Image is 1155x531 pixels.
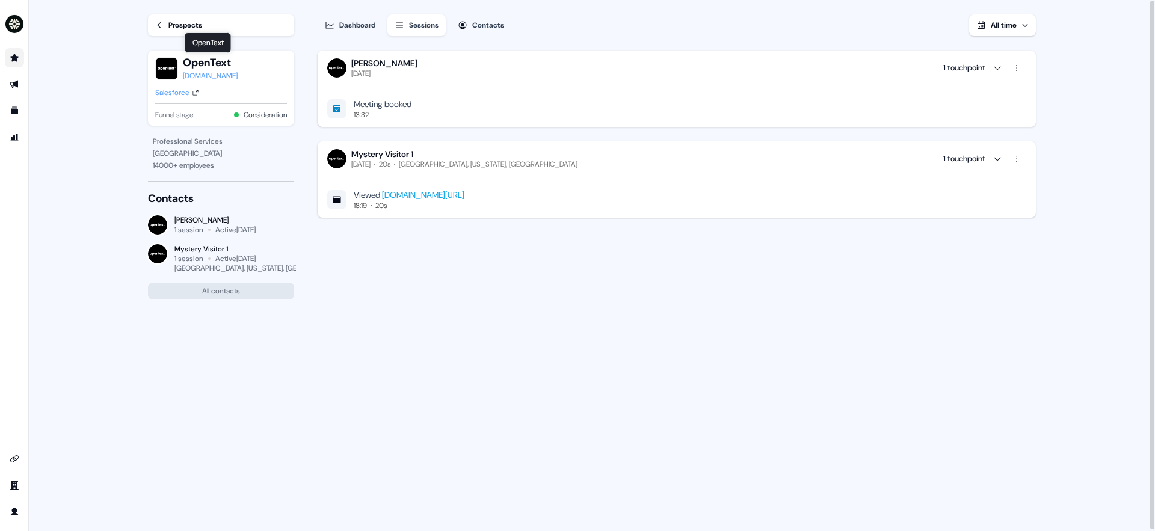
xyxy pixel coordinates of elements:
a: Go to team [5,476,24,495]
a: Go to integrations [5,449,24,468]
button: All time [969,14,1036,36]
button: Mystery Visitor 1[DATE]20s[GEOGRAPHIC_DATA], [US_STATE], [GEOGRAPHIC_DATA] 1 touchpoint [327,149,1026,169]
div: Mystery Visitor 1[DATE]20s[GEOGRAPHIC_DATA], [US_STATE], [GEOGRAPHIC_DATA] 1 touchpoint [327,169,1026,210]
div: 20s [379,159,390,169]
button: Sessions [387,14,446,36]
button: All contacts [148,283,294,299]
div: 20s [375,201,387,210]
a: Salesforce [155,87,199,99]
div: [DATE] [351,159,371,169]
a: Go to prospects [5,48,24,67]
div: Contacts [148,191,294,206]
div: [GEOGRAPHIC_DATA], [US_STATE], [GEOGRAPHIC_DATA] [399,159,577,169]
div: Meeting booked [354,98,411,110]
div: [PERSON_NAME][DATE] 1 touchpoint [327,78,1026,120]
div: 1 touchpoint [943,153,985,165]
div: Professional Services [153,135,289,147]
a: Go to templates [5,101,24,120]
div: OpenText [185,32,232,53]
span: All time [991,20,1017,30]
div: Contacts [472,19,504,31]
div: 18:19 [354,201,367,210]
div: [GEOGRAPHIC_DATA] [153,147,289,159]
div: Salesforce [155,87,189,99]
div: [PERSON_NAME] [174,215,256,225]
div: [PERSON_NAME] [351,58,417,69]
div: 1 touchpoint [943,62,985,74]
span: Funnel stage: [155,109,194,121]
button: Consideration [244,109,287,121]
a: Prospects [148,14,294,36]
a: Go to outbound experience [5,75,24,94]
div: [DATE] [351,69,371,78]
div: 13:32 [354,110,369,120]
a: [DOMAIN_NAME] [183,70,238,82]
div: Prospects [168,19,202,31]
button: OpenText [183,55,238,70]
div: Mystery Visitor 1 [174,244,294,254]
a: [DOMAIN_NAME][URL] [382,189,464,200]
div: Sessions [409,19,439,31]
button: Contacts [451,14,511,36]
div: 1 session [174,254,203,263]
div: Active [DATE] [215,254,256,263]
button: [PERSON_NAME][DATE] 1 touchpoint [327,58,1026,78]
div: Dashboard [339,19,375,31]
div: [GEOGRAPHIC_DATA], [US_STATE], [GEOGRAPHIC_DATA] [174,263,355,273]
div: 14000 + employees [153,159,289,171]
a: Go to profile [5,502,24,521]
a: Go to attribution [5,127,24,147]
div: Active [DATE] [215,225,256,235]
div: 1 session [174,225,203,235]
button: Dashboard [318,14,383,36]
div: Viewed [354,189,464,201]
div: Mystery Visitor 1 [351,149,577,159]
